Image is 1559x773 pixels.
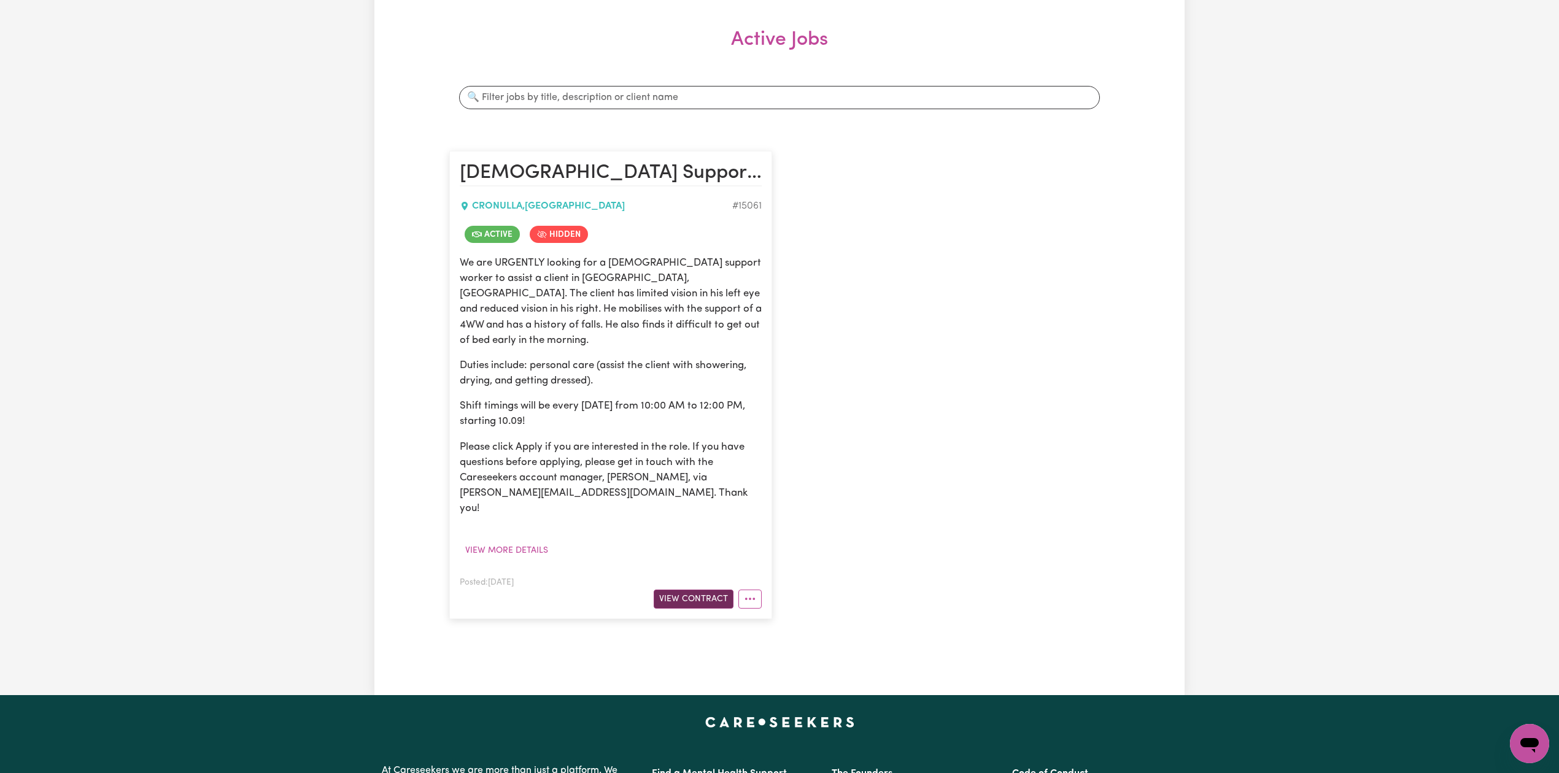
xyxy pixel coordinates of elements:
a: Careseekers home page [705,717,854,727]
p: Shift timings will be every [DATE] from 10:00 AM to 12:00 PM, starting 10.09! [460,398,762,429]
span: Job is active [465,226,520,243]
span: Posted: [DATE] [460,579,514,586]
button: View more details [460,541,554,560]
h2: Active Jobs [449,28,1110,71]
div: CRONULLA , [GEOGRAPHIC_DATA] [460,199,732,213]
iframe: Button to launch messaging window [1510,724,1549,763]
p: Please click Apply if you are interested in the role. If you have questions before applying, plea... [460,439,762,517]
h2: Male Support Worker Needed In Cronulla, NSW [460,161,762,186]
button: View Contract [654,590,733,609]
p: Duties include: personal care (assist the client with showering, drying, and getting dressed). [460,358,762,388]
p: We are URGENTLY looking for a [DEMOGRAPHIC_DATA] support worker to assist a client in [GEOGRAPHIC... [460,255,762,348]
input: 🔍 Filter jobs by title, description or client name [459,86,1100,109]
div: Job ID #15061 [732,199,762,213]
button: More options [738,590,762,609]
span: Job is hidden [530,226,588,243]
